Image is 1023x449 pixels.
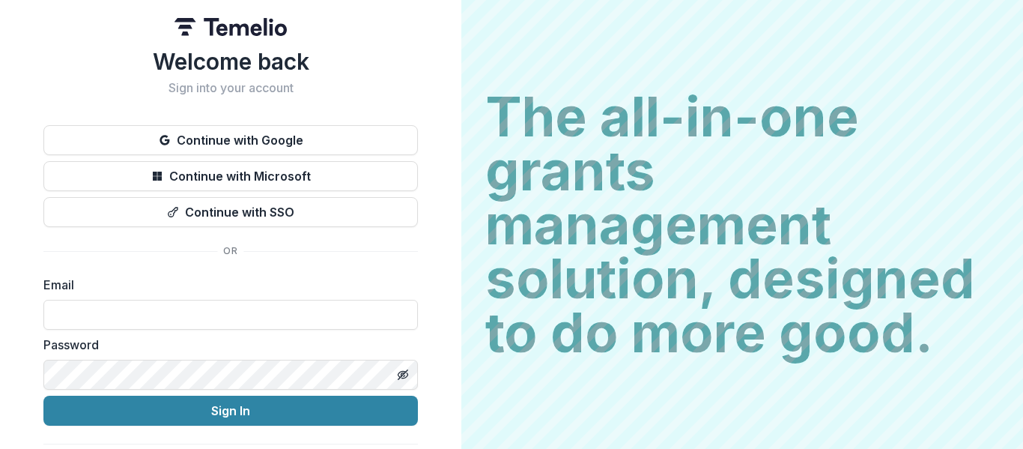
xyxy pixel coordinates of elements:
button: Continue with SSO [43,197,418,227]
button: Sign In [43,396,418,426]
button: Continue with Google [43,125,418,155]
h2: Sign into your account [43,81,418,95]
label: Password [43,336,409,354]
h1: Welcome back [43,48,418,75]
label: Email [43,276,409,294]
img: Temelio [174,18,287,36]
button: Toggle password visibility [391,363,415,387]
button: Continue with Microsoft [43,161,418,191]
